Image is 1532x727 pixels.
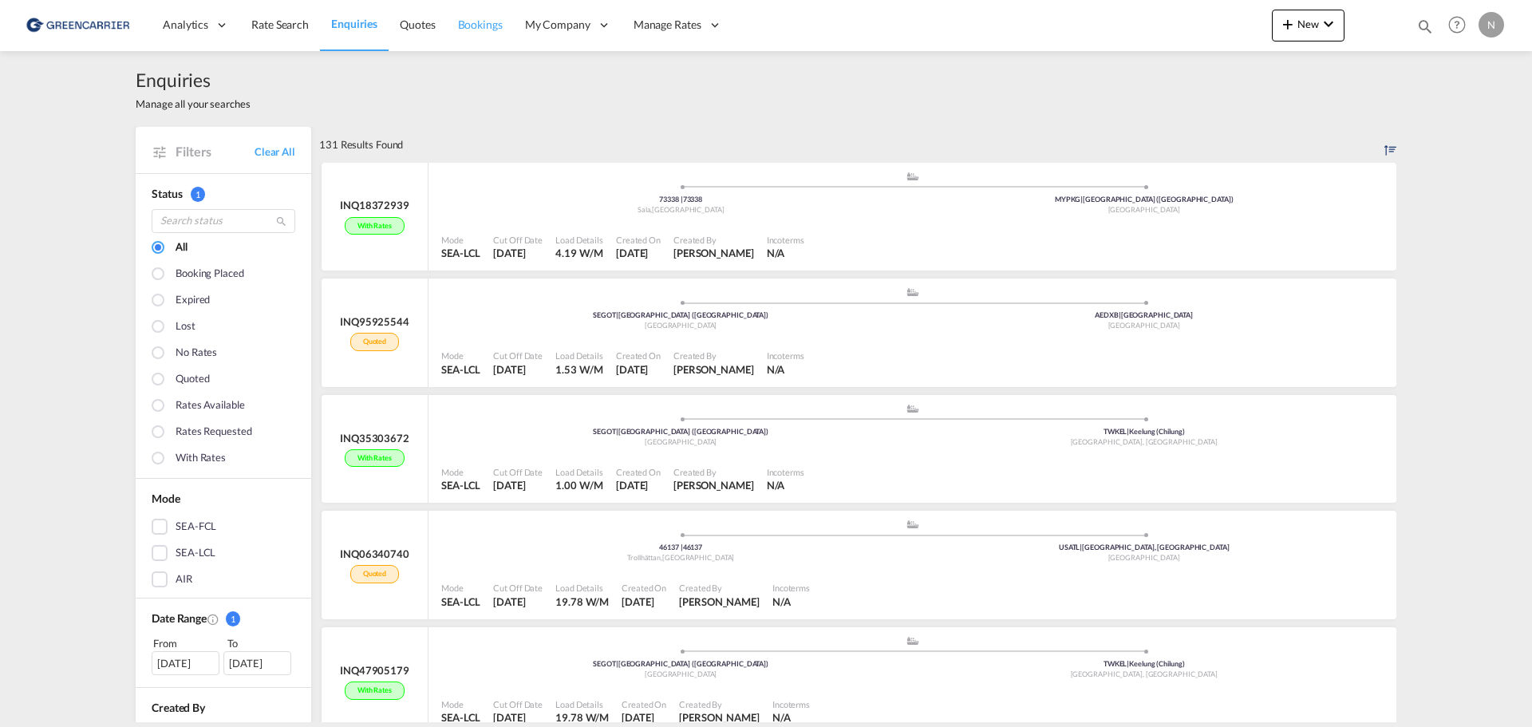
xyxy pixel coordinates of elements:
[152,545,295,561] md-checkbox: SEA-LCL
[679,711,760,724] span: [PERSON_NAME]
[176,397,245,415] div: Rates available
[251,18,309,31] span: Rate Search
[493,247,525,259] span: [DATE]
[616,350,661,362] div: Created On
[681,195,683,203] span: |
[345,682,405,700] div: With rates
[176,318,195,336] div: Lost
[319,127,403,162] div: 131 Results Found
[616,659,618,668] span: |
[616,247,648,259] span: [DATE]
[1104,659,1185,668] span: TWKEL Keelung (Chilung)
[622,595,666,609] div: 3 Sep 2025
[616,362,661,377] div: 3 Sep 2025
[441,698,480,710] div: Mode
[152,701,205,714] span: Created By
[136,67,251,93] span: Enquiries
[903,637,922,645] md-icon: assets/icons/custom/ship-fill.svg
[1443,11,1479,40] div: Help
[441,234,480,246] div: Mode
[1278,14,1297,34] md-icon: icon-plus 400-fg
[772,698,810,710] div: Incoterms
[555,582,609,594] div: Load Details
[493,363,525,376] span: [DATE]
[673,246,754,260] div: Lennart Jonson
[767,350,804,362] div: Incoterms
[679,595,760,609] div: Nicolas Myrén
[616,466,661,478] div: Created On
[493,246,543,260] div: 3 Sep 2025
[645,670,717,678] span: [GEOGRAPHIC_DATA]
[345,449,405,468] div: With rates
[493,711,525,724] span: [DATE]
[1108,321,1180,330] span: [GEOGRAPHIC_DATA]
[319,163,1396,279] div: INQ18372939With rates assets/icons/custom/ship-fill.svgassets/icons/custom/roll-o-plane.svgOrigin...
[350,333,399,351] div: Quoted
[493,479,525,492] span: [DATE]
[683,543,703,551] span: 46137
[493,478,543,492] div: 3 Sep 2025
[767,466,804,478] div: Incoterms
[223,651,291,675] div: [DATE]
[679,582,760,594] div: Created By
[593,659,768,668] span: SEGOT [GEOGRAPHIC_DATA] ([GEOGRAPHIC_DATA])
[772,595,791,609] div: N/A
[555,234,603,246] div: Load Details
[645,321,717,330] span: [GEOGRAPHIC_DATA]
[345,217,405,235] div: With rates
[555,478,603,492] div: 1.00 W/M
[679,595,760,608] span: [PERSON_NAME]
[1059,543,1230,551] span: USATL [GEOGRAPHIC_DATA], [GEOGRAPHIC_DATA]
[616,246,661,260] div: 3 Sep 2025
[493,582,543,594] div: Cut Off Date
[340,198,409,212] div: INQ18372939
[340,663,409,678] div: INQ47905179
[679,710,760,725] div: Daniel Hermansson
[1272,10,1344,41] button: icon-plus 400-fgNewicon-chevron-down
[627,553,662,562] span: Trollhättan
[903,405,922,413] md-icon: assets/icons/custom/ship-fill.svg
[340,314,409,329] div: INQ95925544
[767,362,785,377] div: N/A
[319,511,1396,627] div: INQ06340740Quoted assets/icons/custom/ship-fill.svgassets/icons/custom/roll-o-plane.svgOrigin Swe...
[1080,543,1082,551] span: |
[176,266,244,283] div: Booking placed
[441,362,480,377] div: SEA-LCL
[622,711,653,724] span: [DATE]
[767,246,785,260] div: N/A
[441,595,480,609] div: SEA-LCL
[1127,659,1129,668] span: |
[673,247,754,259] span: [PERSON_NAME]
[1479,12,1504,38] div: N
[593,310,768,319] span: SEGOT [GEOGRAPHIC_DATA] ([GEOGRAPHIC_DATA])
[622,582,666,594] div: Created On
[555,698,609,710] div: Load Details
[152,651,219,675] div: [DATE]
[616,479,648,492] span: [DATE]
[634,17,701,33] span: Manage Rates
[616,234,661,246] div: Created On
[767,234,804,246] div: Incoterms
[152,519,295,535] md-checkbox: SEA-FCL
[441,350,480,362] div: Mode
[525,17,590,33] span: My Company
[152,492,180,505] span: Mode
[152,209,295,233] input: Search status
[493,595,525,608] span: [DATE]
[493,234,543,246] div: Cut Off Date
[152,611,207,625] span: Date Range
[659,195,682,203] span: 73338
[662,553,734,562] span: [GEOGRAPHIC_DATA]
[645,437,717,446] span: [GEOGRAPHIC_DATA]
[1416,18,1434,41] div: icon-magnify
[1104,427,1185,436] span: TWKEL Keelung (Chilung)
[1119,310,1121,319] span: |
[673,362,754,377] div: Fredrik Fagerman
[555,362,603,377] div: 1.53 W/M
[555,246,603,260] div: 4.19 W/M
[331,17,377,30] span: Enquiries
[493,595,543,609] div: 3 Sep 2025
[176,519,216,535] div: SEA-FCL
[661,553,662,562] span: ,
